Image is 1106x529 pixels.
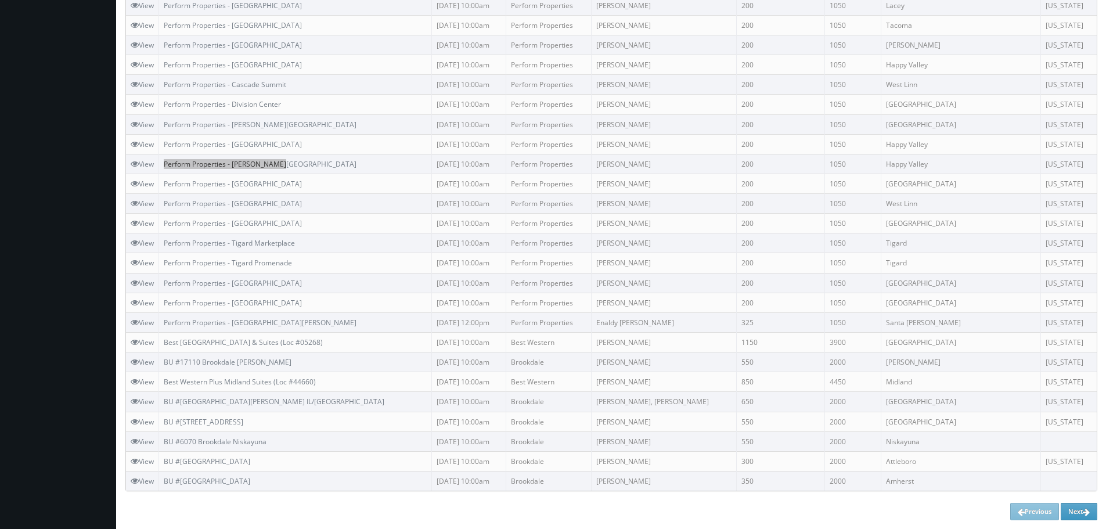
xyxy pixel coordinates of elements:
[432,412,506,431] td: [DATE] 10:00am
[824,15,881,35] td: 1050
[737,55,825,75] td: 200
[1040,273,1097,293] td: [US_STATE]
[824,253,881,273] td: 1050
[737,472,825,491] td: 350
[592,472,737,491] td: [PERSON_NAME]
[131,397,154,406] a: View
[737,194,825,214] td: 200
[824,392,881,412] td: 2000
[131,258,154,268] a: View
[131,476,154,486] a: View
[1040,253,1097,273] td: [US_STATE]
[164,417,243,427] a: BU #[STREET_ADDRESS]
[824,412,881,431] td: 2000
[432,194,506,214] td: [DATE] 10:00am
[164,120,356,129] a: Perform Properties - [PERSON_NAME][GEOGRAPHIC_DATA]
[432,312,506,332] td: [DATE] 12:00pm
[506,233,592,253] td: Perform Properties
[1040,352,1097,372] td: [US_STATE]
[164,278,302,288] a: Perform Properties - [GEOGRAPHIC_DATA]
[737,174,825,193] td: 200
[164,40,302,50] a: Perform Properties - [GEOGRAPHIC_DATA]
[881,392,1041,412] td: [GEOGRAPHIC_DATA]
[131,139,154,149] a: View
[737,154,825,174] td: 200
[1040,412,1097,431] td: [US_STATE]
[1040,174,1097,193] td: [US_STATE]
[881,114,1041,134] td: [GEOGRAPHIC_DATA]
[592,95,737,114] td: [PERSON_NAME]
[432,35,506,55] td: [DATE] 10:00am
[432,233,506,253] td: [DATE] 10:00am
[1040,333,1097,352] td: [US_STATE]
[1040,451,1097,471] td: [US_STATE]
[881,372,1041,392] td: Midland
[881,35,1041,55] td: [PERSON_NAME]
[737,95,825,114] td: 200
[432,95,506,114] td: [DATE] 10:00am
[506,174,592,193] td: Perform Properties
[432,15,506,35] td: [DATE] 10:00am
[432,273,506,293] td: [DATE] 10:00am
[824,75,881,95] td: 1050
[592,333,737,352] td: [PERSON_NAME]
[824,214,881,233] td: 1050
[881,253,1041,273] td: Tigard
[1040,75,1097,95] td: [US_STATE]
[824,35,881,55] td: 1050
[737,114,825,134] td: 200
[824,114,881,134] td: 1050
[737,412,825,431] td: 550
[506,35,592,55] td: Perform Properties
[164,139,302,149] a: Perform Properties - [GEOGRAPHIC_DATA]
[164,476,250,486] a: BU #[GEOGRAPHIC_DATA]
[592,114,737,134] td: [PERSON_NAME]
[737,352,825,372] td: 550
[592,233,737,253] td: [PERSON_NAME]
[506,451,592,471] td: Brookdale
[824,95,881,114] td: 1050
[881,312,1041,332] td: Santa [PERSON_NAME]
[1040,154,1097,174] td: [US_STATE]
[1040,214,1097,233] td: [US_STATE]
[1040,312,1097,332] td: [US_STATE]
[131,80,154,89] a: View
[881,194,1041,214] td: West Linn
[824,273,881,293] td: 1050
[881,154,1041,174] td: Happy Valley
[506,312,592,332] td: Perform Properties
[432,214,506,233] td: [DATE] 10:00am
[824,372,881,392] td: 4450
[1040,233,1097,253] td: [US_STATE]
[881,273,1041,293] td: [GEOGRAPHIC_DATA]
[506,75,592,95] td: Perform Properties
[592,412,737,431] td: [PERSON_NAME]
[824,154,881,174] td: 1050
[432,293,506,312] td: [DATE] 10:00am
[1040,35,1097,55] td: [US_STATE]
[881,451,1041,471] td: Attleboro
[1040,194,1097,214] td: [US_STATE]
[506,372,592,392] td: Best Western
[506,15,592,35] td: Perform Properties
[1040,293,1097,312] td: [US_STATE]
[737,312,825,332] td: 325
[432,392,506,412] td: [DATE] 10:00am
[131,238,154,248] a: View
[592,174,737,193] td: [PERSON_NAME]
[506,154,592,174] td: Perform Properties
[592,273,737,293] td: [PERSON_NAME]
[881,293,1041,312] td: [GEOGRAPHIC_DATA]
[1040,15,1097,35] td: [US_STATE]
[881,15,1041,35] td: Tacoma
[881,174,1041,193] td: [GEOGRAPHIC_DATA]
[824,312,881,332] td: 1050
[506,114,592,134] td: Perform Properties
[824,134,881,154] td: 1050
[131,179,154,189] a: View
[131,199,154,208] a: View
[164,99,281,109] a: Perform Properties - Division Center
[432,352,506,372] td: [DATE] 10:00am
[131,437,154,447] a: View
[592,253,737,273] td: [PERSON_NAME]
